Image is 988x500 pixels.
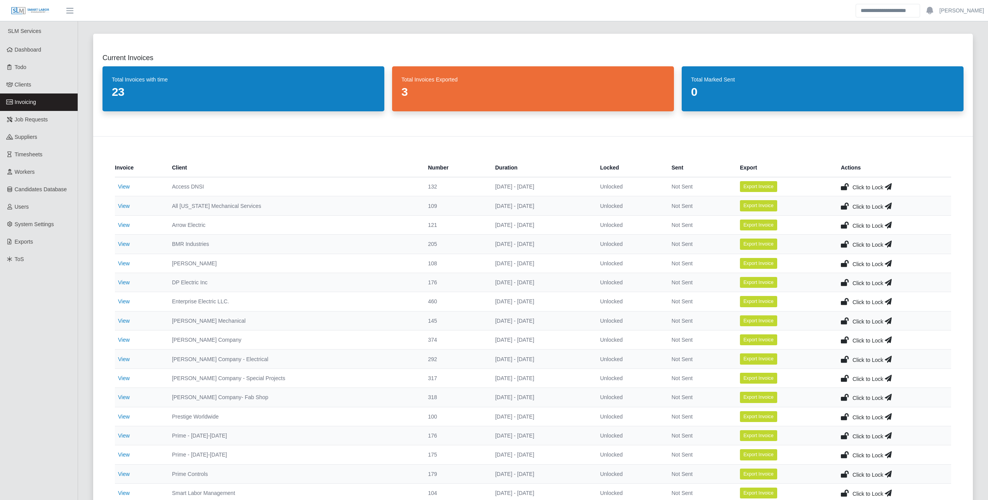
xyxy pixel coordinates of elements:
[422,407,489,426] td: 100
[15,47,42,53] span: Dashboard
[853,261,883,267] span: Click to Lock
[166,464,422,483] td: Prime Controls
[853,472,883,478] span: Click to Lock
[740,353,777,364] button: Export Invoice
[422,158,489,177] th: Number
[665,196,734,215] td: Not Sent
[594,215,665,234] td: Unlocked
[665,388,734,407] td: Not Sent
[166,369,422,388] td: [PERSON_NAME] Company - Special Projects
[853,433,883,439] span: Click to Lock
[489,196,594,215] td: [DATE] - [DATE]
[401,76,665,83] dt: Total Invoices Exported
[740,296,777,307] button: Export Invoice
[118,433,130,439] a: View
[422,464,489,483] td: 179
[665,254,734,273] td: Not Sent
[740,334,777,345] button: Export Invoice
[118,183,130,190] a: View
[15,64,26,70] span: Todo
[594,158,665,177] th: Locked
[422,369,489,388] td: 317
[489,369,594,388] td: [DATE] - [DATE]
[118,356,130,362] a: View
[422,349,489,369] td: 292
[740,469,777,479] button: Export Invoice
[835,158,951,177] th: Actions
[489,235,594,254] td: [DATE] - [DATE]
[118,260,130,266] a: View
[422,388,489,407] td: 318
[853,337,883,344] span: Click to Lock
[118,337,130,343] a: View
[665,215,734,234] td: Not Sent
[853,491,883,497] span: Click to Lock
[665,369,734,388] td: Not Sent
[422,292,489,311] td: 460
[665,330,734,349] td: Not Sent
[665,273,734,292] td: Not Sent
[594,388,665,407] td: Unlocked
[15,256,24,262] span: ToS
[489,330,594,349] td: [DATE] - [DATE]
[489,407,594,426] td: [DATE] - [DATE]
[853,357,883,363] span: Click to Lock
[118,490,130,496] a: View
[740,392,777,403] button: Export Invoice
[112,85,375,99] dd: 23
[489,158,594,177] th: Duration
[489,464,594,483] td: [DATE] - [DATE]
[665,464,734,483] td: Not Sent
[665,407,734,426] td: Not Sent
[166,388,422,407] td: [PERSON_NAME] Company- Fab Shop
[422,330,489,349] td: 374
[489,273,594,292] td: [DATE] - [DATE]
[166,445,422,464] td: Prime - [DATE]-[DATE]
[15,81,31,88] span: Clients
[853,299,883,305] span: Click to Lock
[422,254,489,273] td: 108
[740,200,777,211] button: Export Invoice
[166,235,422,254] td: BMR Industries
[166,177,422,196] td: Access DNSI
[422,215,489,234] td: 121
[489,426,594,445] td: [DATE] - [DATE]
[118,298,130,304] a: View
[489,292,594,311] td: [DATE] - [DATE]
[15,221,54,227] span: System Settings
[853,280,883,286] span: Click to Lock
[594,369,665,388] td: Unlocked
[8,28,41,34] span: SLM Services
[853,414,883,420] span: Click to Lock
[118,241,130,247] a: View
[489,215,594,234] td: [DATE] - [DATE]
[118,222,130,228] a: View
[166,330,422,349] td: [PERSON_NAME] Company
[112,76,375,83] dt: Total Invoices with time
[489,177,594,196] td: [DATE] - [DATE]
[594,235,665,254] td: Unlocked
[422,445,489,464] td: 175
[118,471,130,477] a: View
[118,394,130,400] a: View
[118,318,130,324] a: View
[594,254,665,273] td: Unlocked
[594,177,665,196] td: Unlocked
[594,330,665,349] td: Unlocked
[853,395,883,401] span: Click to Lock
[489,311,594,330] td: [DATE] - [DATE]
[15,134,37,140] span: Suppliers
[939,7,984,15] a: [PERSON_NAME]
[665,311,734,330] td: Not Sent
[15,151,43,157] span: Timesheets
[740,220,777,230] button: Export Invoice
[594,273,665,292] td: Unlocked
[740,411,777,422] button: Export Invoice
[594,196,665,215] td: Unlocked
[691,76,954,83] dt: Total Marked Sent
[422,426,489,445] td: 176
[166,196,422,215] td: All [US_STATE] Mechanical Services
[15,99,36,105] span: Invoicing
[665,158,734,177] th: Sent
[422,273,489,292] td: 176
